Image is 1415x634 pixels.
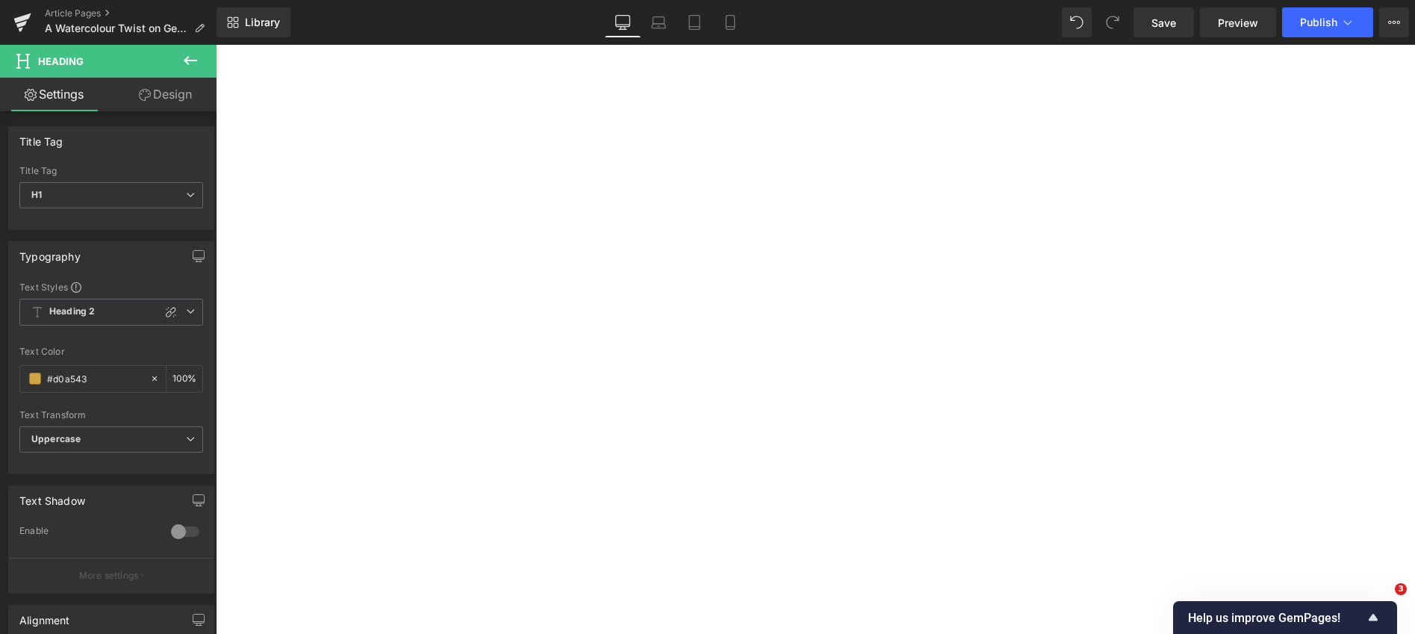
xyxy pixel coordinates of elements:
div: Text Styles [19,281,203,293]
p: More settings [79,569,139,582]
a: Desktop [605,7,641,37]
span: Publish [1300,16,1337,28]
button: More [1379,7,1409,37]
span: Library [245,16,280,29]
button: Show survey - Help us improve GemPages! [1188,609,1382,627]
button: Redo [1098,7,1128,37]
button: Publish [1282,7,1373,37]
div: Typography [19,242,81,263]
a: Article Pages [45,7,217,19]
a: Laptop [641,7,677,37]
span: Heading [38,55,84,67]
a: New Library [217,7,290,37]
span: Save [1151,15,1176,31]
span: 3 [1395,583,1407,595]
input: Color [47,370,143,387]
b: Heading 2 [49,305,95,318]
b: Uppercase [31,433,81,444]
b: H1 [31,189,42,200]
div: Title Tag [19,127,63,148]
div: Title Tag [19,166,203,176]
a: Tablet [677,7,712,37]
button: More settings [9,558,214,593]
a: Design [111,78,220,111]
div: Enable [19,525,156,541]
a: Preview [1200,7,1276,37]
div: Alignment [19,606,70,627]
a: Mobile [712,7,748,37]
span: Preview [1218,15,1258,31]
div: % [167,366,202,392]
span: Help us improve GemPages! [1188,611,1364,625]
div: Text Transform [19,410,203,420]
div: Text Color [19,346,203,357]
button: Undo [1062,7,1092,37]
span: A Watercolour Twist on Gender Reveal Celebrations [45,22,188,34]
iframe: Intercom live chat [1364,583,1400,619]
div: Text Shadow [19,486,85,507]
